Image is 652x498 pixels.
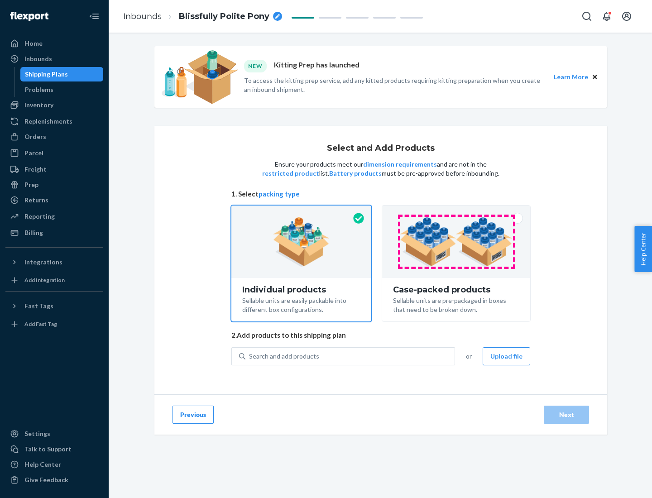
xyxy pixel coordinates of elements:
div: Help Center [24,460,61,469]
button: Upload file [483,347,530,365]
div: Replenishments [24,117,72,126]
a: Orders [5,129,103,144]
div: Sellable units are easily packable into different box configurations. [242,294,360,314]
div: Give Feedback [24,475,68,484]
button: Help Center [634,226,652,272]
a: Home [5,36,103,51]
span: 2. Add products to this shipping plan [231,330,530,340]
button: packing type [259,189,300,199]
img: individual-pack.facf35554cb0f1810c75b2bd6df2d64e.png [273,217,330,267]
a: Inbounds [5,52,103,66]
div: Problems [25,85,53,94]
div: NEW [244,60,267,72]
a: Talk to Support [5,442,103,456]
div: Inbounds [24,54,52,63]
a: Prep [5,177,103,192]
a: Replenishments [5,114,103,129]
p: To access the kitting prep service, add any kitted products requiring kitting preparation when yo... [244,76,546,94]
div: Talk to Support [24,445,72,454]
div: Prep [24,180,38,189]
div: Sellable units are pre-packaged in boxes that need to be broken down. [393,294,519,314]
button: Close [590,72,600,82]
div: Fast Tags [24,302,53,311]
div: Parcel [24,148,43,158]
a: Reporting [5,209,103,224]
div: Reporting [24,212,55,221]
img: Flexport logo [10,12,48,21]
a: Shipping Plans [20,67,104,81]
div: Billing [24,228,43,237]
a: Parcel [5,146,103,160]
button: Next [544,406,589,424]
div: Inventory [24,101,53,110]
button: dimension requirements [363,160,437,169]
p: Kitting Prep has launched [274,60,360,72]
button: Close Navigation [85,7,103,25]
div: Case-packed products [393,285,519,294]
button: Fast Tags [5,299,103,313]
div: Individual products [242,285,360,294]
a: Add Fast Tag [5,317,103,331]
div: Orders [24,132,46,141]
button: Integrations [5,255,103,269]
button: Open account menu [618,7,636,25]
h1: Select and Add Products [327,144,435,153]
img: case-pack.59cecea509d18c883b923b81aeac6d0b.png [400,217,513,267]
span: Blissfully Polite Pony [179,11,269,23]
span: 1. Select [231,189,530,199]
button: Open notifications [598,7,616,25]
a: Help Center [5,457,103,472]
div: Add Integration [24,276,65,284]
div: Shipping Plans [25,70,68,79]
a: Add Integration [5,273,103,287]
button: Previous [173,406,214,424]
button: Give Feedback [5,473,103,487]
a: Problems [20,82,104,97]
a: Settings [5,426,103,441]
button: Open Search Box [578,7,596,25]
div: Search and add products [249,352,319,361]
p: Ensure your products meet our and are not in the list. must be pre-approved before inbounding. [261,160,500,178]
a: Inventory [5,98,103,112]
div: Freight [24,165,47,174]
button: Learn More [554,72,588,82]
span: or [466,352,472,361]
div: Returns [24,196,48,205]
div: Home [24,39,43,48]
div: Next [551,410,581,419]
a: Billing [5,225,103,240]
a: Returns [5,193,103,207]
button: restricted product [262,169,319,178]
ol: breadcrumbs [116,3,289,30]
div: Integrations [24,258,62,267]
a: Freight [5,162,103,177]
button: Battery products [329,169,382,178]
div: Add Fast Tag [24,320,57,328]
div: Settings [24,429,50,438]
a: Inbounds [123,11,162,21]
